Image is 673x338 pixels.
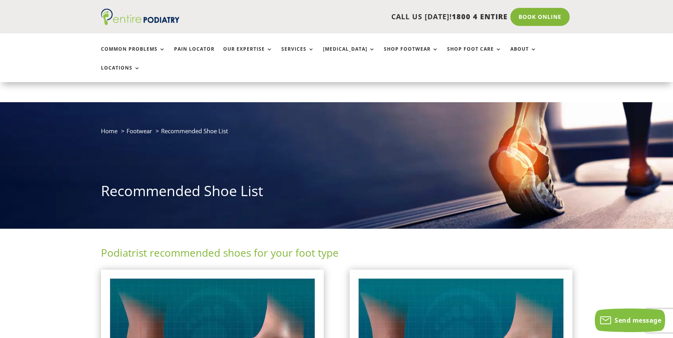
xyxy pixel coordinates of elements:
[101,126,572,142] nav: breadcrumb
[223,46,273,63] a: Our Expertise
[101,127,117,135] a: Home
[101,65,140,82] a: Locations
[595,309,665,332] button: Send message
[210,12,508,22] p: CALL US [DATE]!
[101,181,572,205] h1: Recommended Shoe List
[510,8,570,26] a: Book Online
[323,46,375,63] a: [MEDICAL_DATA]
[174,46,215,63] a: Pain Locator
[384,46,438,63] a: Shop Footwear
[452,12,508,21] span: 1800 4 ENTIRE
[281,46,314,63] a: Services
[101,246,572,264] h2: Podiatrist recommended shoes for your foot type
[127,127,152,135] a: Footwear
[101,19,180,27] a: Entire Podiatry
[510,46,537,63] a: About
[447,46,502,63] a: Shop Foot Care
[101,9,180,25] img: logo (1)
[161,127,228,135] span: Recommended Shoe List
[101,46,165,63] a: Common Problems
[614,316,661,325] span: Send message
